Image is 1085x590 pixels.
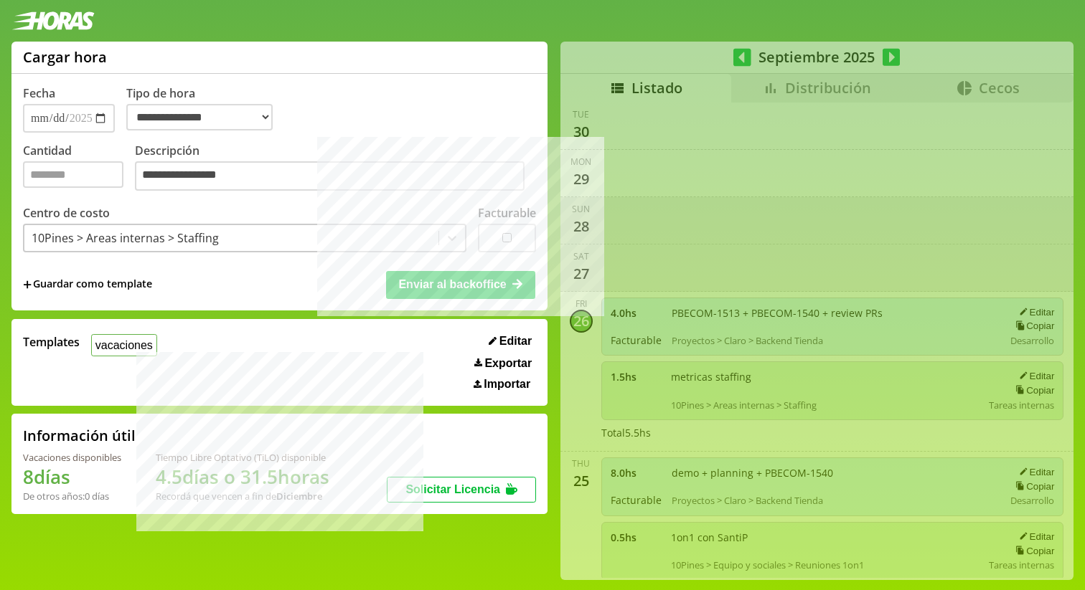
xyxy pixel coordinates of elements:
button: Exportar [470,356,536,371]
h2: Información útil [23,426,136,445]
input: Cantidad [23,161,123,188]
span: +Guardar como template [23,277,152,292]
button: Editar [484,334,536,348]
div: De otros años: 0 días [23,490,121,503]
div: Vacaciones disponibles [23,451,121,464]
span: Solicitar Licencia [405,483,500,495]
label: Fecha [23,85,55,101]
label: Tipo de hora [126,85,284,133]
button: Solicitar Licencia [387,477,536,503]
img: logotipo [11,11,95,30]
div: 10Pines > Areas internas > Staffing [32,230,219,246]
span: Editar [499,335,532,348]
span: Exportar [484,357,532,370]
label: Facturable [478,205,536,221]
div: Recordá que vencen a fin de [156,490,329,503]
select: Tipo de hora [126,104,273,130]
h1: 4.5 días o 31.5 horas [156,464,329,490]
label: Cantidad [23,143,135,195]
h1: Cargar hora [23,47,107,67]
span: Importar [484,378,530,391]
b: Diciembre [276,490,322,503]
div: Tiempo Libre Optativo (TiLO) disponible [156,451,329,464]
label: Centro de costo [23,205,110,221]
span: Enviar al backoffice [398,278,506,290]
h1: 8 días [23,464,121,490]
span: Templates [23,334,80,350]
label: Descripción [135,143,536,195]
span: + [23,277,32,292]
button: vacaciones [91,334,157,356]
button: Enviar al backoffice [386,271,535,298]
textarea: Descripción [135,161,525,191]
